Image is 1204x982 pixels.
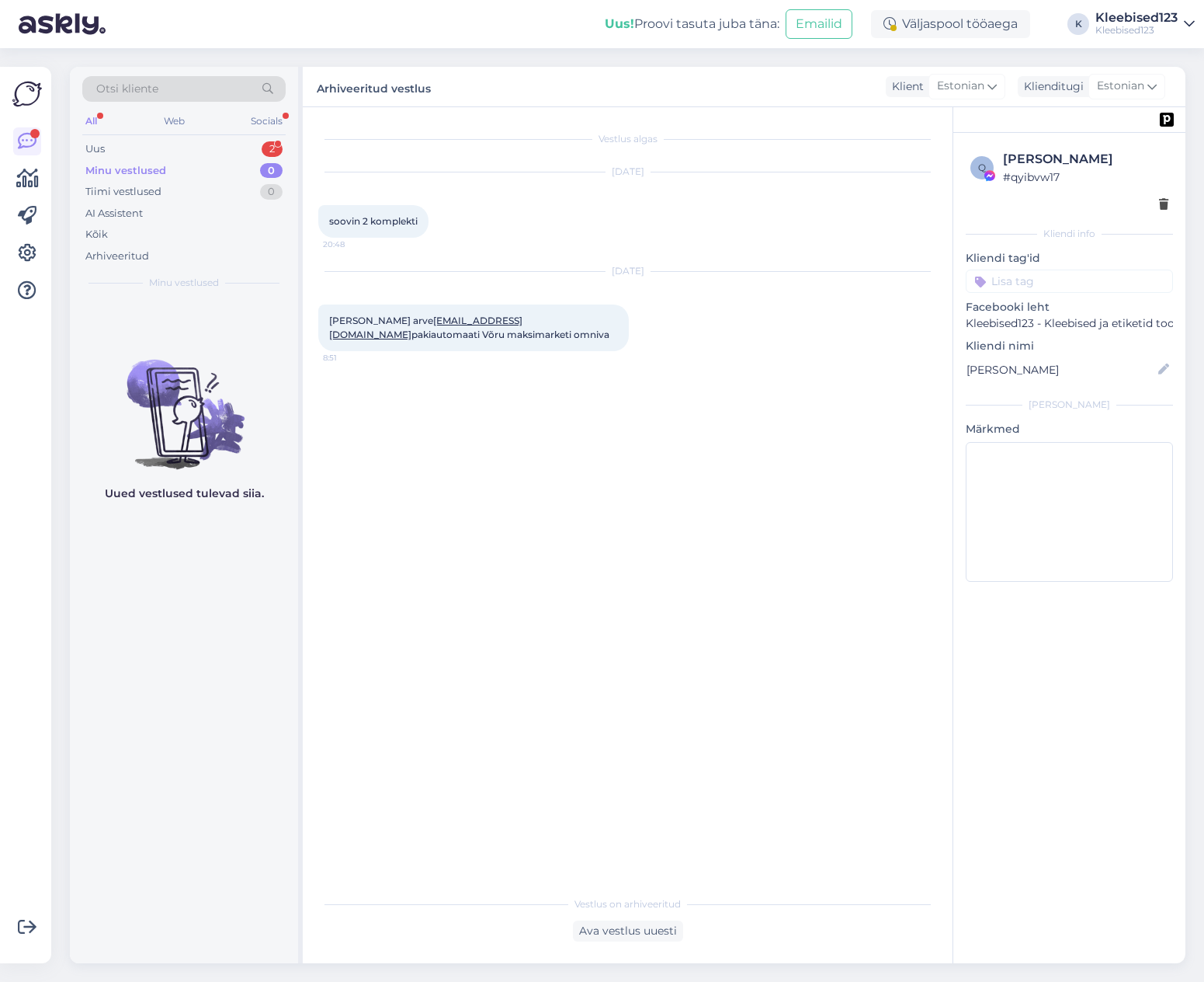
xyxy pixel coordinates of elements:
[574,897,681,911] span: Vestlus on arhiveeritud
[605,15,779,33] div: Proovi tasuta juba täna:
[1095,24,1178,37] div: Kleebised123
[1095,12,1195,37] a: Kleebised123Kleebised123
[260,184,283,200] div: 0
[966,270,1173,293] input: Lisa tag
[966,398,1173,412] div: [PERSON_NAME]
[318,264,937,278] div: [DATE]
[966,299,1173,315] p: Facebooki leht
[85,141,105,157] div: Uus
[605,16,634,31] b: Uus!
[786,9,852,39] button: Emailid
[323,239,381,250] span: 20:48
[12,79,42,109] img: Askly Logo
[966,338,1173,354] p: Kliendi nimi
[937,78,984,95] span: Estonian
[978,162,986,173] span: q
[70,332,298,472] img: No chats
[1003,169,1168,186] div: # qyibvw17
[85,249,149,264] div: Arhiveeritud
[966,361,1155,378] input: Lisa nimi
[886,78,924,95] div: Klient
[1095,12,1178,24] div: Kleebised123
[966,250,1173,266] p: Kliendi tag'id
[318,165,937,179] div: [DATE]
[1097,78,1144,95] span: Estonian
[1067,13,1089,35] div: K
[323,352,381,364] span: 8:51
[329,315,609,340] span: [PERSON_NAME] arve pakiautomaati Võru maksimarketi omniva
[149,276,219,290] span: Minu vestlused
[966,227,1173,241] div: Kliendi info
[105,486,264,502] p: Uued vestlused tulevad siia.
[966,315,1173,332] p: Kleebised123 - Kleebised ja etiketid toodetele ning kleebised autodele.
[82,111,100,131] div: All
[318,132,937,146] div: Vestlus algas
[161,111,188,131] div: Web
[1160,113,1174,127] img: pd
[329,215,418,227] span: soovin 2 komplekti
[248,111,286,131] div: Socials
[85,184,161,200] div: Tiimi vestlused
[573,921,683,942] div: Ava vestlus uuesti
[966,421,1173,437] p: Märkmed
[317,76,431,97] label: Arhiveeritud vestlus
[260,163,283,179] div: 0
[96,81,158,97] span: Otsi kliente
[262,141,283,157] div: 2
[85,227,108,242] div: Kõik
[85,206,143,221] div: AI Assistent
[871,10,1030,38] div: Väljaspool tööaega
[1003,150,1168,169] div: [PERSON_NAME]
[1018,78,1084,95] div: Klienditugi
[85,163,166,179] div: Minu vestlused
